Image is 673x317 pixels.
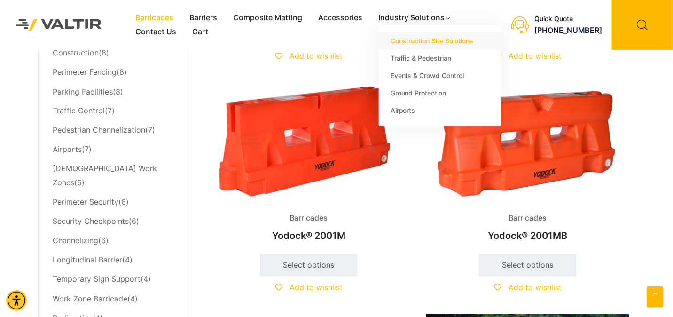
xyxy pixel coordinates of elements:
span: Barricades [283,212,335,226]
a: Ground Protection [379,84,501,102]
a: Temporary Sign Support [53,275,141,284]
li: (6) [53,213,174,232]
a: Select options for “Yodock® 2001MB” [479,254,577,277]
div: Quick Quote [534,15,603,23]
a: Open this option [647,286,664,308]
a: Pedestrian Channelization [53,126,145,135]
a: Barricades [127,11,181,25]
li: (7) [53,102,174,121]
a: BarricadesYodock® 2001MB [426,82,629,246]
li: (7) [53,140,174,159]
img: Valtir Rentals [7,10,111,40]
span: Add to wishlist [509,51,562,61]
a: Security Checkpoints [53,217,129,226]
a: call (888) 496-3625 [534,25,603,35]
li: (8) [53,44,174,63]
span: Add to wishlist [509,283,562,293]
a: Longitudinal Barrier [53,255,122,265]
a: Channelizing [53,236,98,246]
a: Select options for “Yodock® 2001M” [260,254,358,277]
span: Add to wishlist [290,283,343,293]
a: Industry Solutions [370,11,459,25]
a: Barriers [181,11,225,25]
a: Perimeter Security [53,198,118,207]
li: (6) [53,159,174,193]
li: (4) [53,290,174,309]
div: Accessibility Menu [6,290,27,311]
li: (8) [53,82,174,102]
li: (7) [53,121,174,140]
a: Add to wishlist [275,283,343,293]
a: Construction [53,48,99,57]
a: Airports [53,145,82,154]
a: Traffic & Pedestrian [379,49,501,67]
a: Add to wishlist [494,51,562,61]
a: [DEMOGRAPHIC_DATA] Work Zones [53,164,157,188]
a: Accessories [310,11,370,25]
li: (4) [53,251,174,270]
a: Add to wishlist [275,51,343,61]
a: Contact Us [127,25,184,39]
h2: Yodock® 2001M [207,226,410,246]
span: Barricades [502,212,554,226]
a: Add to wishlist [494,283,562,293]
a: Perimeter Fencing [53,67,117,77]
img: Barricades [207,82,410,204]
a: Work Zone Barricade [53,294,127,304]
a: Airports [379,102,501,119]
a: Cart [184,25,216,39]
a: Parking Facilities [53,87,113,96]
li: (4) [53,270,174,290]
li: (6) [53,193,174,212]
a: Events & Crowd Control [379,67,501,84]
li: (8) [53,63,174,82]
a: Construction Site Solutions [379,32,501,49]
h2: Yodock® 2001MB [426,226,629,246]
li: (6) [53,232,174,251]
span: Add to wishlist [290,51,343,61]
a: Traffic Control [53,106,105,116]
a: BarricadesYodock® 2001M [207,82,410,246]
a: Composite Matting [225,11,310,25]
img: Barricades [426,82,629,204]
